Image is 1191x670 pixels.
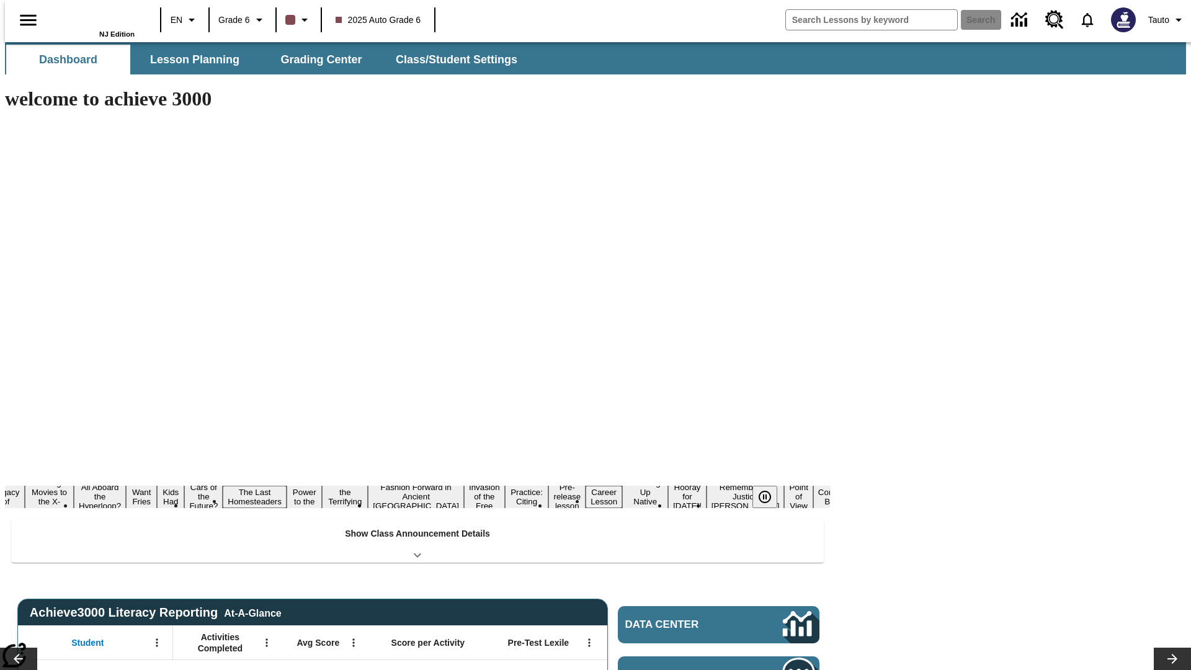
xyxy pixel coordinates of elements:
span: NJ Edition [99,30,135,38]
button: Slide 18 Point of View [784,481,813,512]
a: Data Center [618,606,819,643]
span: Tauto [1148,14,1169,27]
a: Home [54,6,135,30]
div: SubNavbar [5,42,1186,74]
button: Profile/Settings [1143,9,1191,31]
button: Slide 6 Cars of the Future? [184,481,223,512]
button: Open Menu [344,633,363,652]
button: Open Menu [257,633,276,652]
div: Home [54,4,135,38]
button: Open Menu [148,633,166,652]
span: Student [71,637,104,648]
button: Lesson Planning [133,45,257,74]
span: Grade 6 [218,14,250,27]
button: Open Menu [580,633,599,652]
button: Slide 17 Remembering Justice O'Connor [707,481,785,512]
button: Slide 5 Dirty Jobs Kids Had To Do [157,467,184,527]
button: Select a new avatar [1104,4,1143,36]
img: Avatar [1111,7,1136,32]
button: Slide 3 All Aboard the Hyperloop? [74,481,126,512]
span: Data Center [625,619,741,631]
button: Slide 9 Attack of the Terrifying Tomatoes [322,476,368,517]
div: Show Class Announcement Details [11,520,824,563]
button: Grading Center [259,45,383,74]
button: Slide 16 Hooray for Constitution Day! [668,481,707,512]
button: Language: EN, Select a language [165,9,205,31]
span: EN [171,14,182,27]
button: Lesson carousel, Next [1154,648,1191,670]
span: Score per Activity [391,637,465,648]
button: Slide 4 Do You Want Fries With That? [126,467,157,527]
button: Slide 13 Pre-release lesson [548,481,586,512]
span: Pre-Test Lexile [508,637,569,648]
button: Slide 14 Career Lesson [586,486,622,508]
button: Slide 12 Mixed Practice: Citing Evidence [505,476,549,517]
button: Open side menu [10,2,47,38]
div: Pause [752,486,790,508]
button: Slide 11 The Invasion of the Free CD [464,471,505,522]
span: Achieve3000 Literacy Reporting [30,605,282,620]
button: Slide 10 Fashion Forward in Ancient Rome [368,481,464,512]
button: Slide 7 The Last Homesteaders [223,486,287,508]
a: Data Center [1004,3,1038,37]
span: Activities Completed [179,632,261,654]
button: Class/Student Settings [386,45,527,74]
a: Notifications [1071,4,1104,36]
button: Slide 2 Taking Movies to the X-Dimension [25,476,74,517]
span: 2025 Auto Grade 6 [336,14,421,27]
p: Show Class Announcement Details [345,527,490,540]
div: SubNavbar [5,45,529,74]
button: Dashboard [6,45,130,74]
h1: welcome to achieve 3000 [5,87,830,110]
button: Slide 15 Cooking Up Native Traditions [622,476,668,517]
button: Class color is dark brown. Change class color [280,9,317,31]
button: Pause [752,486,777,508]
div: At-A-Glance [224,605,281,619]
button: Slide 8 Solar Power to the People [287,476,323,517]
button: Slide 19 The Constitution's Balancing Act [813,476,873,517]
span: Avg Score [297,637,339,648]
button: Grade: Grade 6, Select a grade [213,9,272,31]
input: search field [786,10,957,30]
a: Resource Center, Will open in new tab [1038,3,1071,37]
